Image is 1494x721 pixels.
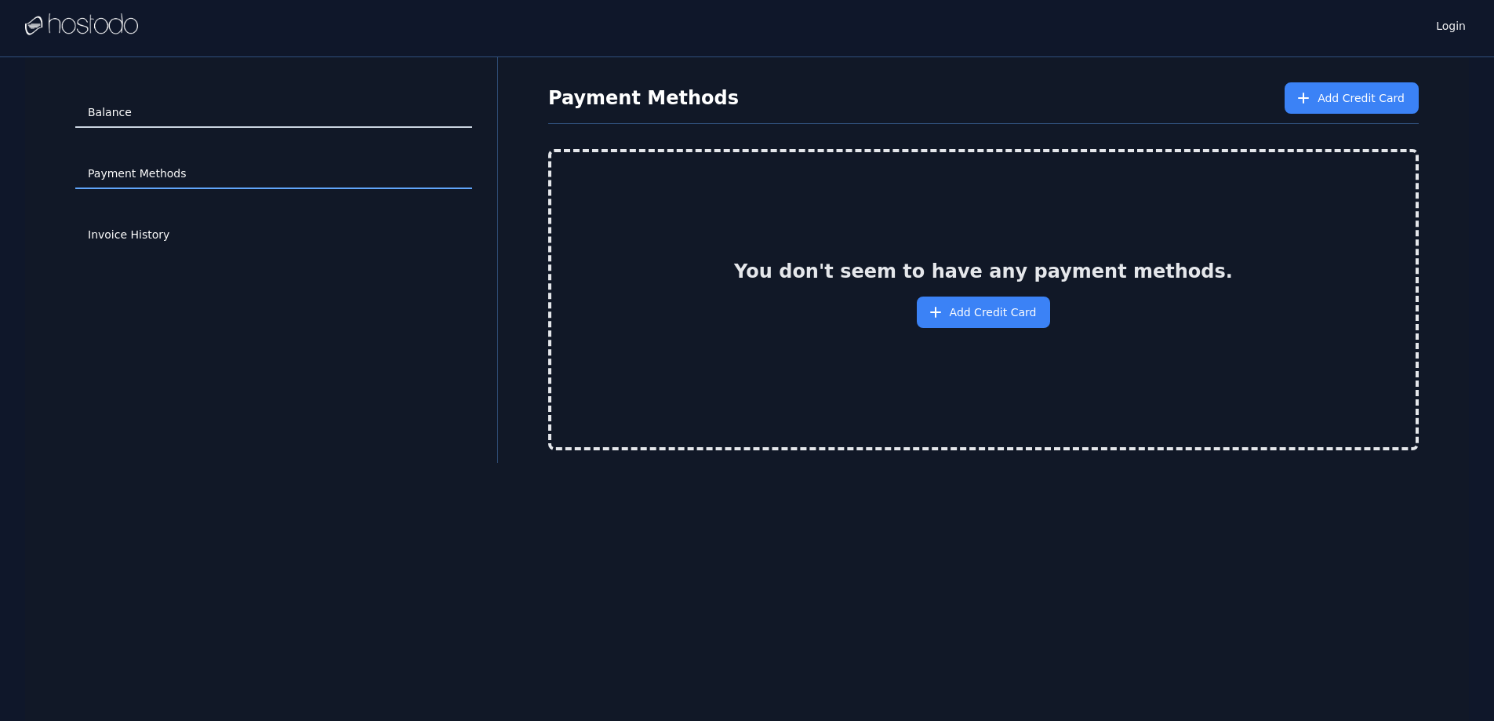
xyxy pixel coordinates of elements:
a: Payment Methods [75,159,472,189]
span: Add Credit Card [950,304,1037,320]
img: Logo [25,13,138,37]
h2: You don't seem to have any payment methods. [734,259,1233,284]
a: Invoice History [75,220,472,250]
button: Add Credit Card [1285,82,1419,114]
button: Add Credit Card [917,297,1051,328]
h1: Payment Methods [548,86,739,111]
span: Add Credit Card [1318,90,1405,106]
a: Balance [75,98,472,128]
a: Login [1433,15,1469,34]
